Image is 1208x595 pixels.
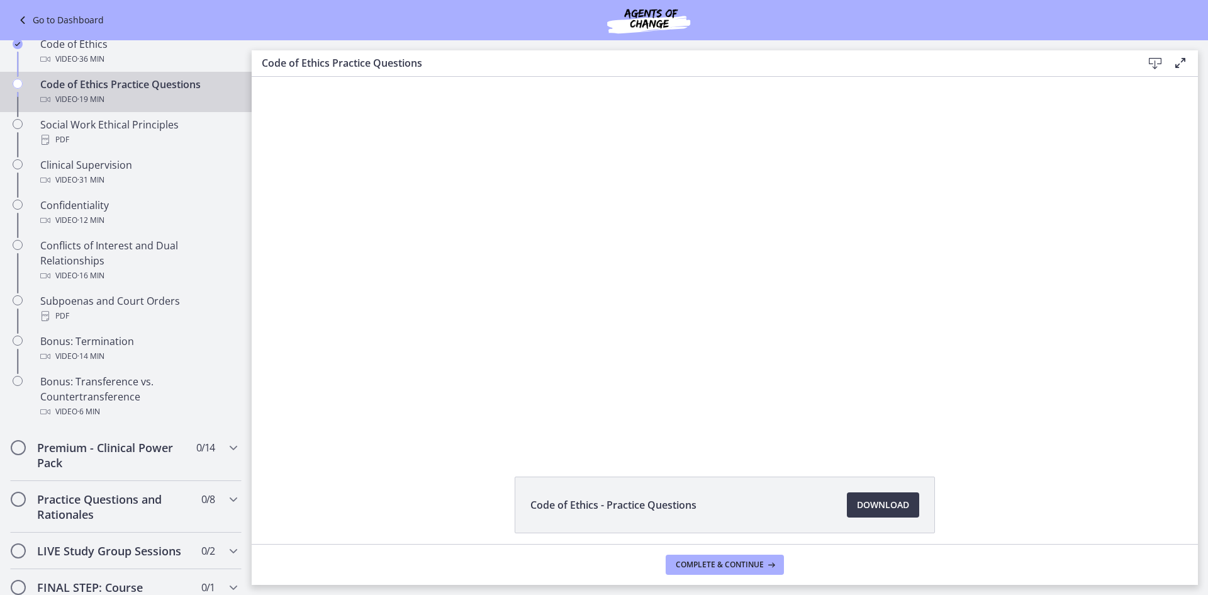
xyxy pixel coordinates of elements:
div: Video [40,52,237,67]
img: Agents of Change [573,5,724,35]
div: Video [40,92,237,107]
div: PDF [40,132,237,147]
span: · 12 min [77,213,104,228]
span: · 16 min [77,268,104,283]
button: Complete & continue [666,555,784,575]
span: 0 / 2 [201,543,215,558]
div: Code of Ethics Practice Questions [40,77,237,107]
span: · 31 min [77,173,104,188]
span: Download [857,497,909,513]
div: Clinical Supervision [40,157,237,188]
a: Go to Dashboard [15,13,104,28]
div: Social Work Ethical Principles [40,117,237,147]
div: Subpoenas and Court Orders [40,293,237,324]
span: · 36 min [77,52,104,67]
div: Confidentiality [40,198,237,228]
div: Video [40,404,237,419]
h2: Premium - Clinical Power Pack [37,440,191,470]
div: Bonus: Termination [40,334,237,364]
h2: LIVE Study Group Sessions [37,543,191,558]
span: Complete & continue [676,560,764,570]
span: 0 / 14 [196,440,215,455]
iframe: Video Lesson [252,77,1198,448]
div: Conflicts of Interest and Dual Relationships [40,238,237,283]
div: PDF [40,309,237,324]
div: Video [40,349,237,364]
h2: Practice Questions and Rationales [37,492,191,522]
span: · 14 min [77,349,104,364]
a: Download [847,492,919,518]
div: Video [40,268,237,283]
div: Video [40,173,237,188]
span: 0 / 8 [201,492,215,507]
i: Completed [13,39,23,49]
span: · 6 min [77,404,100,419]
span: · 19 min [77,92,104,107]
div: Video [40,213,237,228]
h3: Code of Ethics Practice Questions [262,55,1122,71]
span: 0 / 1 [201,580,215,595]
div: Code of Ethics [40,37,237,67]
div: Bonus: Transference vs. Countertransference [40,374,237,419]
span: Code of Ethics - Practice Questions [530,497,696,513]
